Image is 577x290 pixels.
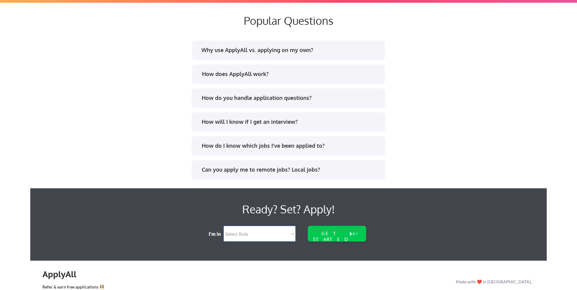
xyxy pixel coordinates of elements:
div: GET STARTED [312,231,350,242]
div: I'm in [209,231,225,237]
div: Can you apply me to remote jobs? Local jobs? [202,166,380,173]
div: ApplyAll [42,269,83,279]
div: How do I know which jobs I've been applied to? [202,142,380,150]
div: How do you handle application questions? [202,94,380,102]
div: How will I know if I get an interview? [202,118,380,126]
div: Ready? Set? Apply! [115,200,462,218]
div: Popular Questions [143,14,434,27]
div: How does ApplyAll work? [202,70,380,78]
div: Why use ApplyAll vs. applying on my own? [201,46,379,54]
